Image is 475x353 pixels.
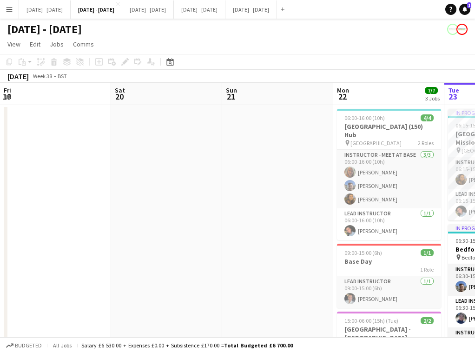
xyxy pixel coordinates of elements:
[7,72,29,81] div: [DATE]
[30,40,40,48] span: Edit
[421,317,434,324] span: 2/2
[344,317,398,324] span: 15:00-06:00 (15h) (Tue)
[115,86,125,94] span: Sat
[4,86,11,94] span: Fri
[447,91,459,102] span: 23
[224,342,293,349] span: Total Budgeted £6 700.00
[7,22,82,36] h1: [DATE] - [DATE]
[337,86,349,94] span: Mon
[51,342,73,349] span: All jobs
[15,342,42,349] span: Budgeted
[425,87,438,94] span: 7/7
[19,0,71,19] button: [DATE] - [DATE]
[46,38,67,50] a: Jobs
[31,73,54,80] span: Week 38
[73,40,94,48] span: Comms
[26,38,44,50] a: Edit
[337,208,441,240] app-card-role: Lead Instructor1/106:00-16:00 (10h)[PERSON_NAME]
[7,40,20,48] span: View
[224,91,237,102] span: 21
[420,266,434,273] span: 1 Role
[337,150,441,208] app-card-role: Instructor - Meet at Base3/306:00-16:00 (10h)[PERSON_NAME][PERSON_NAME][PERSON_NAME]
[421,249,434,256] span: 1/1
[337,325,441,342] h3: [GEOGRAPHIC_DATA] - [GEOGRAPHIC_DATA]
[174,0,225,19] button: [DATE] - [DATE]
[4,38,24,50] a: View
[226,86,237,94] span: Sun
[69,38,98,50] a: Comms
[467,2,471,8] span: 1
[418,140,434,147] span: 2 Roles
[337,276,441,308] app-card-role: Lead Instructor1/109:00-15:00 (6h)[PERSON_NAME]
[350,140,402,147] span: [GEOGRAPHIC_DATA]
[459,4,470,15] a: 1
[2,91,11,102] span: 19
[337,122,441,139] h3: [GEOGRAPHIC_DATA] (150) Hub
[448,86,459,94] span: Tue
[421,114,434,121] span: 4/4
[81,342,293,349] div: Salary £6 530.00 + Expenses £0.00 + Subsistence £170.00 =
[50,40,64,48] span: Jobs
[5,340,43,351] button: Budgeted
[425,95,440,102] div: 3 Jobs
[344,249,382,256] span: 09:00-15:00 (6h)
[337,244,441,308] app-job-card: 09:00-15:00 (6h)1/1Base Day1 RoleLead Instructor1/109:00-15:00 (6h)[PERSON_NAME]
[71,0,122,19] button: [DATE] - [DATE]
[58,73,67,80] div: BST
[336,91,349,102] span: 22
[122,0,174,19] button: [DATE] - [DATE]
[447,24,458,35] app-user-avatar: Programmes & Operations
[337,257,441,266] h3: Base Day
[456,24,468,35] app-user-avatar: Programmes & Operations
[225,0,277,19] button: [DATE] - [DATE]
[337,109,441,240] app-job-card: 06:00-16:00 (10h)4/4[GEOGRAPHIC_DATA] (150) Hub [GEOGRAPHIC_DATA]2 RolesInstructor - Meet at Base...
[113,91,125,102] span: 20
[344,114,385,121] span: 06:00-16:00 (10h)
